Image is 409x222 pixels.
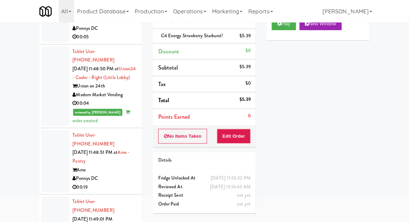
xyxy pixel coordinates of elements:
div: $0 [245,46,251,55]
div: $5.39 [240,63,251,71]
div: Modern Market Vending [73,91,137,99]
div: 00:04 [73,99,137,108]
div: Order Paid [158,200,251,209]
span: Subtotal [158,64,178,72]
li: Tablet User· [PHONE_NUMBER][DATE] 11:48:51 PM atAme - PantryAmePennys DC00:19 [39,128,142,195]
div: Union on 24th [73,82,137,91]
span: · [PHONE_NUMBER] [73,132,114,147]
div: Receipt Sent [158,191,251,200]
span: Tax [158,80,166,88]
div: Pennys DC [73,24,137,33]
button: New Window [300,18,342,30]
span: Items [158,17,187,25]
div: $5.39 [240,95,251,104]
span: not yet [237,192,251,198]
div: $0 [245,79,251,88]
button: Play [272,18,296,30]
div: Ame [73,166,137,175]
span: Discount [158,47,179,55]
button: Edit Order [217,129,251,144]
div: 00:05 [73,33,137,41]
span: C4 Energy Strawberry Starburst! [161,32,223,39]
a: Tablet User· [PHONE_NUMBER] [73,132,114,147]
div: Fridge Unlocked At [158,174,251,183]
div: [DATE] 12:16:43 AM [210,183,251,191]
span: (1 ) [171,17,187,25]
span: · [PHONE_NUMBER] [73,198,114,214]
div: 00:19 [73,183,137,192]
div: 0 [248,112,251,120]
span: Points Earned [158,113,190,121]
img: Micromart [39,5,52,18]
a: Union24 - Cooler - Right (Little Lobby) [73,65,136,81]
span: [DATE] 11:48:51 PM at [73,149,118,156]
a: Tablet User· [PHONE_NUMBER] [73,48,114,64]
ng-pluralize: item [175,17,185,25]
span: [DATE] 11:48:50 PM at [73,65,119,72]
div: Details [158,156,251,165]
button: No Items Taken [158,129,207,144]
span: Total [158,96,170,104]
a: Tablet User· [PHONE_NUMBER] [73,198,114,214]
div: Pennys DC [73,174,137,183]
span: reviewed by [PERSON_NAME] [73,109,123,116]
a: Ame - Pantry [73,149,130,164]
div: $5.39 [240,32,251,40]
span: not yet [237,201,251,207]
span: order created [73,109,130,124]
div: Reviewed At [158,183,251,191]
li: Tablet User· [PHONE_NUMBER][DATE] 11:48:50 PM atUnion24 - Cooler - Right (Little Lobby)Union on 2... [39,45,142,128]
div: [DATE] 11:55:32 PM [211,174,251,183]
